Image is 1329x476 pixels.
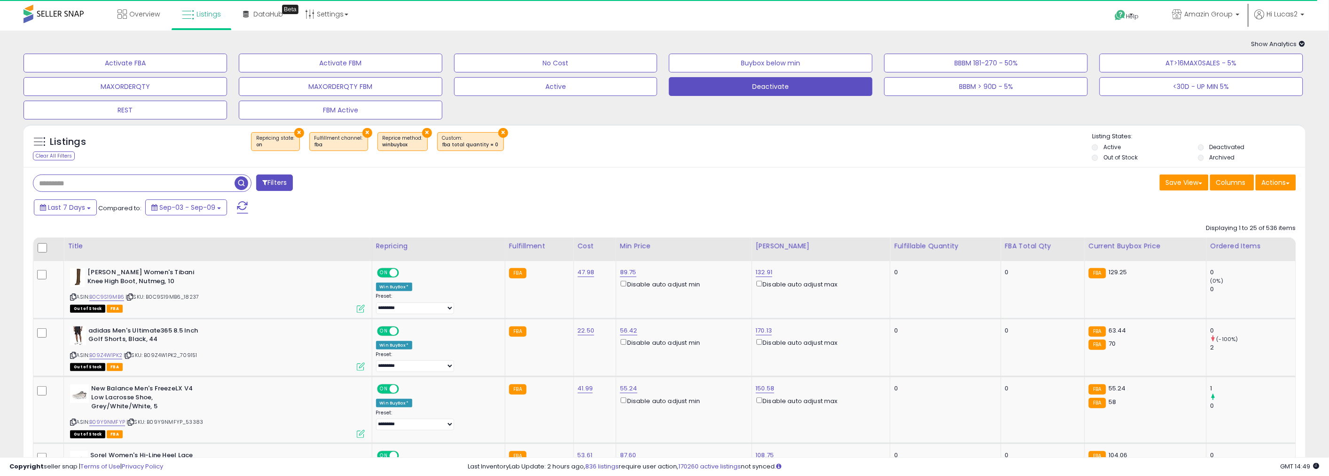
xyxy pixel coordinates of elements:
[1160,175,1209,190] button: Save View
[1092,132,1305,141] p: Listing States:
[1251,40,1305,48] span: Show Analytics
[1211,343,1296,352] div: 2
[376,410,498,431] div: Preset:
[1185,9,1233,19] span: Amazin Group
[1217,335,1238,343] small: (-100%)
[1108,2,1157,31] a: Help
[90,451,204,471] b: Sorel Women's Hi-Line Heel Lace Boot - Ceramic, Chalk - Size 8
[894,326,993,335] div: 0
[468,462,1320,471] div: Last InventoryLab Update: 2 hours ago, require user action, not synced.
[34,199,97,215] button: Last 7 Days
[1115,9,1126,21] i: Get Help
[1109,451,1128,460] span: 104.06
[620,337,745,347] div: Disable auto adjust min
[585,462,619,471] a: 836 listings
[1267,9,1298,19] span: Hi Lucas2
[620,451,637,460] a: 87.60
[1211,268,1296,277] div: 0
[24,77,227,96] button: MAXORDERQTY
[1211,451,1296,460] div: 0
[24,101,227,119] button: REST
[107,363,123,371] span: FBA
[362,128,372,138] button: ×
[70,268,85,287] img: 210aqV+o4GL._SL40_.jpg
[509,384,527,395] small: FBA
[397,385,412,393] span: OFF
[509,326,527,337] small: FBA
[256,142,295,148] div: on
[122,462,163,471] a: Privacy Policy
[1089,384,1106,395] small: FBA
[1210,175,1254,190] button: Columns
[70,363,105,371] span: All listings that are currently out of stock and unavailable for purchase on Amazon
[397,269,412,277] span: OFF
[678,462,741,471] a: 170260 active listings
[9,462,44,471] strong: Copyright
[1211,402,1296,410] div: 0
[89,418,125,426] a: B09Y9NMFYP
[70,326,86,345] img: 31UwtsBb6DL._SL40_.jpg
[756,279,883,289] div: Disable auto adjust max
[282,5,299,14] div: Tooltip anchor
[669,77,873,96] button: Deactivate
[620,268,637,277] a: 89.75
[1211,241,1292,251] div: Ordered Items
[884,77,1088,96] button: BBBM > 90D - 5%
[1255,9,1305,31] a: Hi Lucas2
[87,268,202,288] b: [PERSON_NAME] Women's Tibani Knee High Boot, Nutmeg, 10
[1109,384,1126,393] span: 55.24
[89,351,122,359] a: B09Z4W1PK2
[1210,153,1235,161] label: Archived
[894,241,997,251] div: Fulfillable Quantity
[578,326,595,335] a: 22.50
[376,399,413,407] div: Win BuyBox *
[1109,339,1116,348] span: 70
[9,462,163,471] div: seller snap | |
[107,430,123,438] span: FBA
[578,268,595,277] a: 47.98
[50,135,86,149] h5: Listings
[1216,178,1246,187] span: Columns
[88,326,203,346] b: adidas Men's Ultimate365 8.5 Inch Golf Shorts, Black, 44
[383,135,423,149] span: Reprice method :
[578,451,593,460] a: 53.61
[1103,143,1121,151] label: Active
[1211,326,1296,335] div: 0
[442,135,499,149] span: Custom:
[1211,384,1296,393] div: 1
[1210,143,1245,151] label: Deactivated
[315,142,363,148] div: fba
[894,268,993,277] div: 0
[1089,340,1106,350] small: FBA
[1206,224,1296,233] div: Displaying 1 to 25 of 536 items
[48,203,85,212] span: Last 7 Days
[1089,268,1106,278] small: FBA
[509,451,527,461] small: FBA
[1126,12,1139,20] span: Help
[256,135,295,149] span: Repricing state :
[256,175,293,191] button: Filters
[124,351,197,359] span: | SKU: B09Z4W1PK2_709151
[454,77,658,96] button: Active
[98,204,142,213] span: Compared to:
[509,241,570,251] div: Fulfillment
[107,305,123,313] span: FBA
[397,327,412,335] span: OFF
[442,142,499,148] div: fba total quantity = 0
[383,142,423,148] div: winbuybox
[1005,384,1077,393] div: 0
[376,341,413,349] div: Win BuyBox *
[24,54,227,72] button: Activate FBA
[145,199,227,215] button: Sep-03 - Sep-09
[378,327,390,335] span: ON
[669,54,873,72] button: Buybox below min
[33,151,75,160] div: Clear All Filters
[894,451,993,460] div: 0
[239,54,442,72] button: Activate FBM
[1109,268,1127,277] span: 129.25
[70,305,105,313] span: All listings that are currently out of stock and unavailable for purchase on Amazon
[376,293,498,314] div: Preset:
[378,385,390,393] span: ON
[498,128,508,138] button: ×
[376,241,501,251] div: Repricing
